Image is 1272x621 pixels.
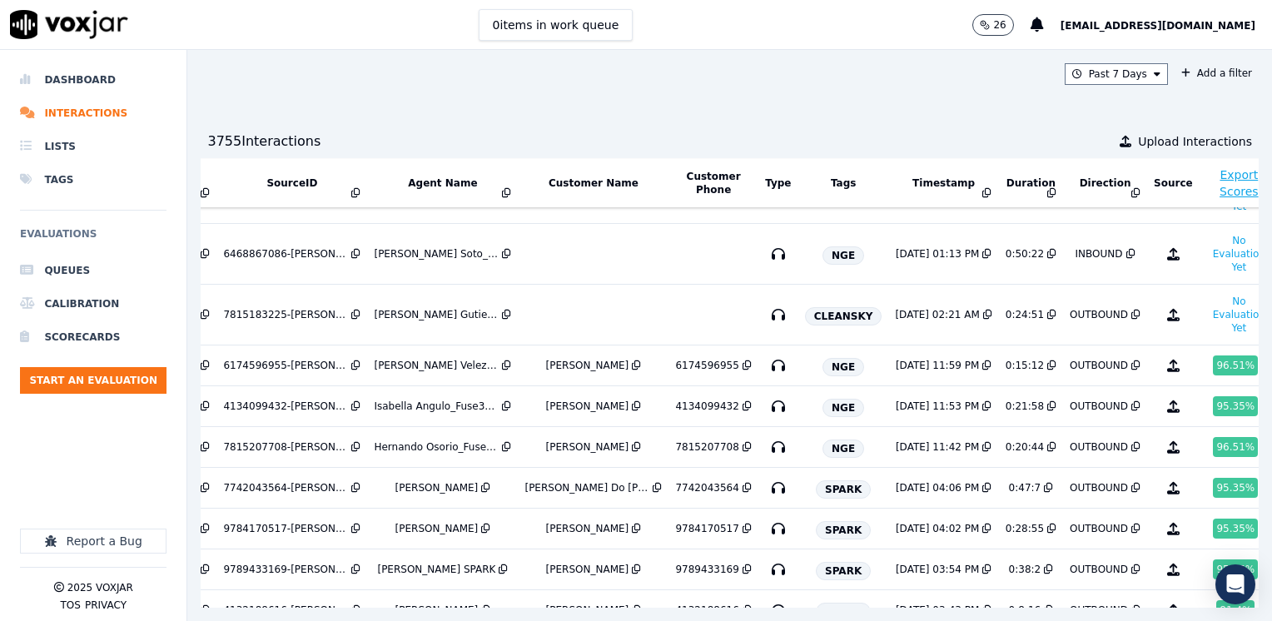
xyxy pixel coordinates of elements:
[374,359,499,372] div: [PERSON_NAME] Velez_Fuse3039_NGE
[972,14,1030,36] button: 26
[1006,400,1044,413] div: 0:21:58
[223,481,348,494] div: 7742043564-[PERSON_NAME] all.mp3
[524,481,649,494] div: [PERSON_NAME] Do [PERSON_NAME]
[1175,63,1259,83] button: Add a filter
[1076,247,1123,261] div: INBOUND
[1006,247,1044,261] div: 0:50:22
[805,307,882,325] span: CLEANSKY
[675,359,738,372] div: 6174596955
[479,9,634,41] button: 0items in work queue
[1213,396,1258,416] div: 95.35 %
[822,246,864,265] span: NGE
[822,440,864,458] span: NGE
[1213,559,1258,579] div: 95.35 %
[20,97,166,130] li: Interactions
[395,522,479,535] div: [PERSON_NAME]
[1006,359,1044,372] div: 0:15:12
[896,563,979,576] div: [DATE] 03:54 PM
[895,308,979,321] div: [DATE] 02:21 AM
[896,247,979,261] div: [DATE] 01:13 PM
[10,10,128,39] img: voxjar logo
[1213,519,1258,539] div: 95.35 %
[816,603,871,621] span: SPARK
[85,599,127,612] button: Privacy
[20,320,166,354] a: Scorecards
[223,604,348,617] div: 4132188616-[PERSON_NAME] 1 all.mp3
[816,562,871,580] span: SPARK
[675,440,738,454] div: 7815207708
[1070,481,1128,494] div: OUTBOUND
[1213,355,1258,375] div: 96.51 %
[20,287,166,320] a: Calibration
[374,308,499,321] div: [PERSON_NAME] Gutierrez_l27837_CLEANSKY
[408,176,477,190] button: Agent Name
[822,358,864,376] span: NGE
[1009,481,1041,494] div: 0:47:7
[223,400,348,413] div: 4134099432-[PERSON_NAME] all.mp3
[1061,15,1272,35] button: [EMAIL_ADDRESS][DOMAIN_NAME]
[896,604,979,617] div: [DATE] 03:43 PM
[395,604,479,617] div: [PERSON_NAME]
[1061,20,1255,32] span: [EMAIL_ADDRESS][DOMAIN_NAME]
[675,604,738,617] div: 4132188616
[1070,440,1128,454] div: OUTBOUND
[546,440,629,454] div: [PERSON_NAME]
[20,163,166,196] a: Tags
[546,563,629,576] div: [PERSON_NAME]
[675,170,751,196] button: Customer Phone
[765,176,791,190] button: Type
[374,247,499,261] div: [PERSON_NAME] Soto_Fuse3200_NGE
[1206,291,1272,338] button: No Evaluation Yet
[675,522,738,535] div: 9784170517
[223,440,348,454] div: 7815207708-[PERSON_NAME] 2 all.mp3
[1070,308,1128,321] div: OUTBOUND
[675,563,738,576] div: 9789433169
[912,176,975,190] button: Timestamp
[675,481,738,494] div: 7742043564
[20,63,166,97] a: Dashboard
[1070,604,1128,617] div: OUTBOUND
[1070,359,1128,372] div: OUTBOUND
[1207,166,1271,200] button: Export Scores
[816,480,871,499] span: SPARK
[67,581,133,594] p: 2025 Voxjar
[1009,563,1041,576] div: 0:38:2
[822,399,864,417] span: NGE
[20,254,166,287] a: Queues
[546,400,629,413] div: [PERSON_NAME]
[546,522,629,535] div: [PERSON_NAME]
[1006,176,1056,190] button: Duration
[20,130,166,163] a: Lists
[377,563,495,576] div: [PERSON_NAME] SPARK
[223,308,348,321] div: 7815183225-[PERSON_NAME] all.mp3
[1215,564,1255,604] div: Open Intercom Messenger
[223,359,348,372] div: 6174596955-[PERSON_NAME] 2 all.mp3
[20,367,166,394] button: Start an Evaluation
[546,604,629,617] div: [PERSON_NAME]
[1070,400,1128,413] div: OUTBOUND
[1070,522,1128,535] div: OUTBOUND
[831,176,856,190] button: Tags
[896,481,979,494] div: [DATE] 04:06 PM
[896,440,979,454] div: [DATE] 11:42 PM
[896,359,979,372] div: [DATE] 11:59 PM
[1006,440,1044,454] div: 0:20:44
[223,247,348,261] div: 6468867086-[PERSON_NAME] all.mp3
[1009,604,1041,617] div: 0:8:16
[972,14,1013,36] button: 26
[549,176,638,190] button: Customer Name
[675,400,738,413] div: 4134099432
[1070,563,1128,576] div: OUTBOUND
[1213,437,1258,457] div: 96.51 %
[896,400,979,413] div: [DATE] 11:53 PM
[20,529,166,554] button: Report a Bug
[1080,176,1131,190] button: Direction
[1213,478,1258,498] div: 95.35 %
[266,176,317,190] button: SourceID
[896,522,979,535] div: [DATE] 04:02 PM
[374,440,499,454] div: Hernando Osorio_Fuse3032_NGE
